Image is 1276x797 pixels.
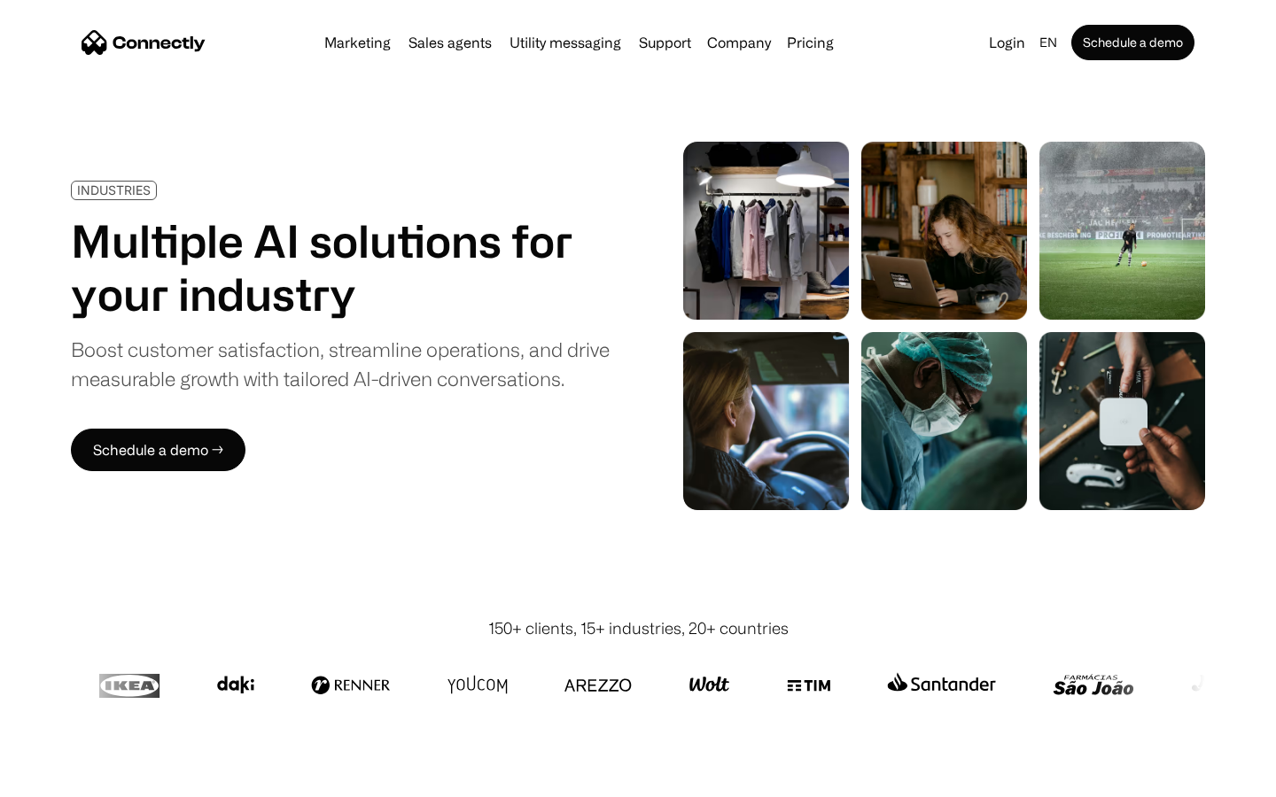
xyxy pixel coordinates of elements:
a: Schedule a demo → [71,429,245,471]
div: en [1039,30,1057,55]
a: Utility messaging [502,35,628,50]
a: Pricing [780,35,841,50]
h1: Multiple AI solutions for your industry [71,214,610,321]
a: Support [632,35,698,50]
ul: Language list [35,766,106,791]
a: Sales agents [401,35,499,50]
a: Marketing [317,35,398,50]
div: Company [707,30,771,55]
div: INDUSTRIES [77,183,151,197]
a: Login [982,30,1032,55]
aside: Language selected: English [18,764,106,791]
div: Boost customer satisfaction, streamline operations, and drive measurable growth with tailored AI-... [71,335,610,393]
a: Schedule a demo [1071,25,1194,60]
div: 150+ clients, 15+ industries, 20+ countries [488,616,789,640]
